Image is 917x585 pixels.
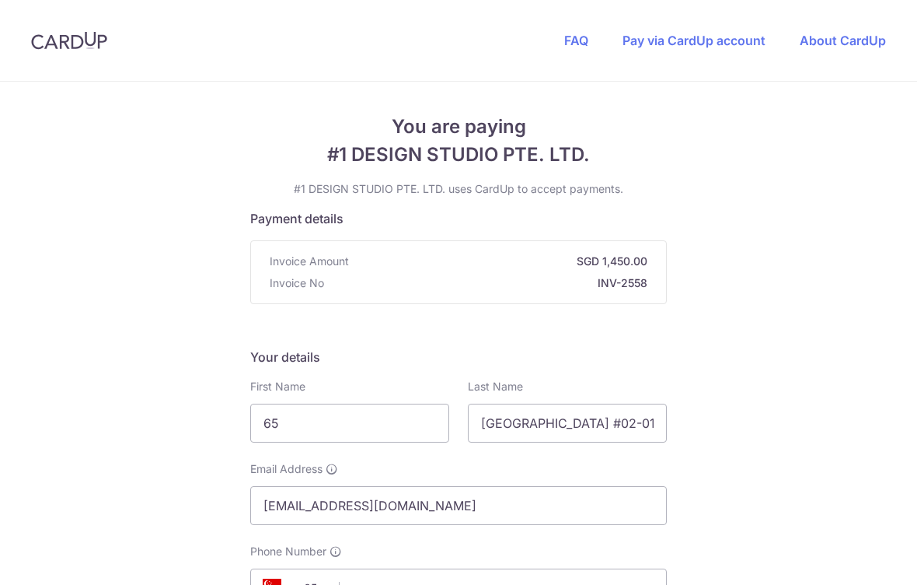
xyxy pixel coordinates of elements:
h5: Payment details [250,209,667,228]
h5: Your details [250,348,667,366]
img: CardUp [31,31,107,50]
span: Email Address [250,461,323,477]
label: Last Name [468,379,523,394]
input: Last name [468,404,667,443]
a: FAQ [564,33,588,48]
span: Invoice No [270,275,324,291]
strong: SGD 1,450.00 [355,254,647,269]
a: Pay via CardUp account [622,33,765,48]
strong: INV-2558 [330,275,647,291]
input: First name [250,404,449,443]
span: Phone Number [250,544,326,559]
span: Invoice Amount [270,254,349,269]
span: #1 DESIGN STUDIO PTE. LTD. [250,141,667,169]
a: About CardUp [800,33,886,48]
label: First Name [250,379,305,394]
span: You are paying [250,113,667,141]
input: Email address [250,486,667,525]
p: #1 DESIGN STUDIO PTE. LTD. uses CardUp to accept payments. [250,181,667,197]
